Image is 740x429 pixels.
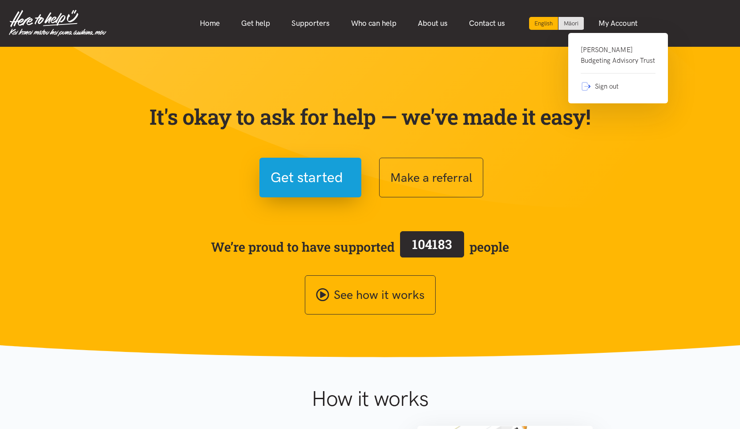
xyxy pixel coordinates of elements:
a: Get help [230,14,281,33]
a: Switch to Te Reo Māori [558,17,584,30]
div: Current language [529,17,558,30]
a: My Account [588,14,648,33]
a: Supporters [281,14,340,33]
span: We’re proud to have supported people [211,229,509,264]
a: See how it works [305,275,436,315]
a: Home [189,14,230,33]
a: Contact us [458,14,516,33]
h1: How it works [225,386,515,412]
div: Language toggle [529,17,584,30]
a: About us [407,14,458,33]
a: 104183 [395,229,469,264]
a: Sign out [581,74,655,92]
span: Get started [271,166,343,189]
a: Who can help [340,14,407,33]
a: [PERSON_NAME] Budgeting Advisory Trust [581,45,655,74]
img: Home [9,10,106,37]
p: It's okay to ask for help — we've made it easy! [148,104,593,130]
div: My Account [568,33,668,103]
button: Make a referral [379,158,483,197]
button: Get started [259,158,361,197]
span: 104183 [412,236,452,253]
